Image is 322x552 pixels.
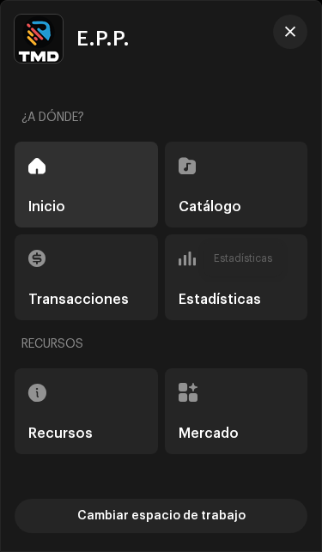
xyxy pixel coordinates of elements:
[15,324,307,365] re-a-nav-header: Recursos
[15,97,307,138] re-a-nav-header: ¿A dónde?
[179,293,261,306] h5: Estadísticas
[179,200,241,214] h5: Catálogo
[76,28,130,49] span: E.P.P.
[15,499,307,533] button: Cambiar espacio de trabajo
[28,293,129,306] h5: Transacciones
[77,499,246,533] span: Cambiar espacio de trabajo
[28,200,65,214] h5: Inicio
[15,15,63,63] img: 622bc8f8-b98b-49b5-8c6c-3a84fb01c0a0
[28,427,93,440] h5: Recursos
[179,427,239,440] h5: Mercado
